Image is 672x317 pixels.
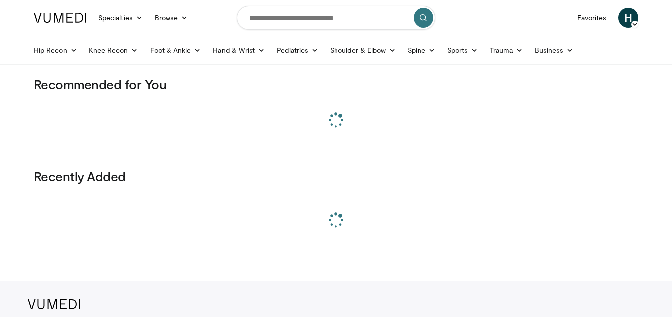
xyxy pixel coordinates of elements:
a: Sports [441,40,484,60]
input: Search topics, interventions [237,6,435,30]
a: H [618,8,638,28]
img: VuMedi Logo [28,299,80,309]
a: Hip Recon [28,40,83,60]
a: Trauma [484,40,529,60]
a: Browse [149,8,194,28]
a: Favorites [571,8,612,28]
a: Spine [402,40,441,60]
h3: Recommended for You [34,77,638,92]
a: Foot & Ankle [144,40,207,60]
a: Pediatrics [271,40,324,60]
img: VuMedi Logo [34,13,86,23]
a: Specialties [92,8,149,28]
h3: Recently Added [34,168,638,184]
a: Shoulder & Elbow [324,40,402,60]
a: Business [529,40,580,60]
a: Hand & Wrist [207,40,271,60]
a: Knee Recon [83,40,144,60]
